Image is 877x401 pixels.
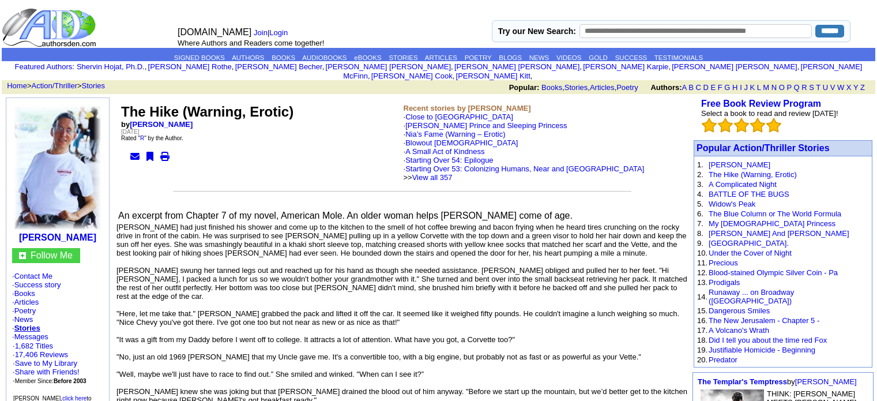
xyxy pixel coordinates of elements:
font: i [532,73,533,80]
font: 5. [697,200,703,208]
a: [PERSON_NAME] And [PERSON_NAME] [709,229,849,238]
a: [PERSON_NAME] [130,120,193,129]
font: by [698,377,857,386]
font: i [454,73,456,80]
font: i [370,73,371,80]
a: [PERSON_NAME] [PERSON_NAME] [454,62,579,71]
font: · [404,130,645,182]
a: Books [14,289,35,298]
img: 3918.JPG [14,106,101,230]
font: 17. [697,326,707,335]
a: J [744,83,748,92]
a: Stories [564,83,588,92]
a: D [703,83,708,92]
a: [PERSON_NAME] Rothe [148,62,232,71]
a: Join [254,28,268,37]
a: W [837,83,844,92]
font: i [671,64,672,70]
font: The Hike (Warning, Erotic) [121,104,293,119]
a: F [718,83,722,92]
img: gc.jpg [19,252,26,259]
a: V [830,83,835,92]
font: 16. [697,316,707,325]
font: 14. [697,293,707,301]
a: Prodigals [709,278,740,287]
a: The Blue Column or The World Formula [709,209,841,218]
a: H [732,83,737,92]
font: 15. [697,306,707,315]
b: Before 2003 [54,378,86,384]
a: Login [269,28,288,37]
a: S [809,83,814,92]
a: Follow Me [31,250,73,260]
a: Z [860,83,865,92]
a: Q [793,83,799,92]
a: BOOKS [272,54,295,61]
font: i [324,64,325,70]
a: R [140,135,144,141]
font: 7. [697,219,703,228]
a: 17,406 Reviews [15,350,69,359]
font: 8. [697,229,703,238]
font: i [234,64,235,70]
a: BATTLE OF THE BUGS [709,190,789,198]
a: POETRY [465,54,492,61]
a: O [779,83,785,92]
a: L [757,83,761,92]
a: AUDIOBOOKS [302,54,347,61]
a: GOLD [589,54,608,61]
font: Where Authors and Readers come together! [178,39,324,47]
font: 9. [697,239,703,248]
a: E [710,83,716,92]
a: Contact Me [14,272,52,280]
font: · [404,147,645,182]
font: Rated " " by the Author. [121,135,183,141]
font: , , , [509,83,875,92]
font: [DATE] [121,129,139,135]
a: Articles [14,298,39,306]
a: Poetry [14,306,36,315]
a: 1,682 Titles [15,342,54,350]
font: i [799,64,800,70]
font: i [582,64,583,70]
a: Blowout [DEMOGRAPHIC_DATA] [405,138,518,147]
font: 4. [697,190,703,198]
a: Books [541,83,562,92]
a: [PERSON_NAME] McFinn [343,62,862,80]
font: [DOMAIN_NAME] [178,27,251,37]
a: BLOGS [499,54,522,61]
a: M [763,83,769,92]
font: 12. [697,268,707,277]
b: Recent stories by [PERSON_NAME] [404,104,531,113]
a: [PERSON_NAME] Karpie [583,62,668,71]
b: Authors: [650,83,682,92]
font: · [12,332,48,341]
a: Precious [709,258,738,267]
font: : [15,62,74,71]
a: U [823,83,828,92]
font: · · · · · · · [12,272,103,385]
font: 18. [697,336,707,344]
a: AUTHORS [232,54,264,61]
a: Under the Cover of Night [709,249,792,257]
a: Save to My Library [15,359,77,368]
a: [GEOGRAPHIC_DATA]. [709,239,789,248]
a: Nia’s Fame (Warning – Erotic) [405,130,505,138]
a: The Templar's Temptress [698,377,787,386]
a: N [771,83,777,92]
img: bigemptystars.png [766,118,781,133]
a: My [DEMOGRAPHIC_DATA] Princess [709,219,835,228]
a: [PERSON_NAME] [PERSON_NAME] [672,62,797,71]
a: The New Jerusalem - Chapter 5 - [709,316,819,325]
b: Free Book Review Program [701,99,821,108]
font: 6. [697,209,703,218]
a: [PERSON_NAME] [709,160,770,169]
a: STORIES [389,54,417,61]
font: i [453,64,454,70]
a: C [695,83,701,92]
a: VIDEOS [556,54,581,61]
a: A Volcano's Wrath [709,326,769,335]
a: A Complicated Night [709,180,777,189]
b: by [121,120,193,129]
a: NEWS [529,54,549,61]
